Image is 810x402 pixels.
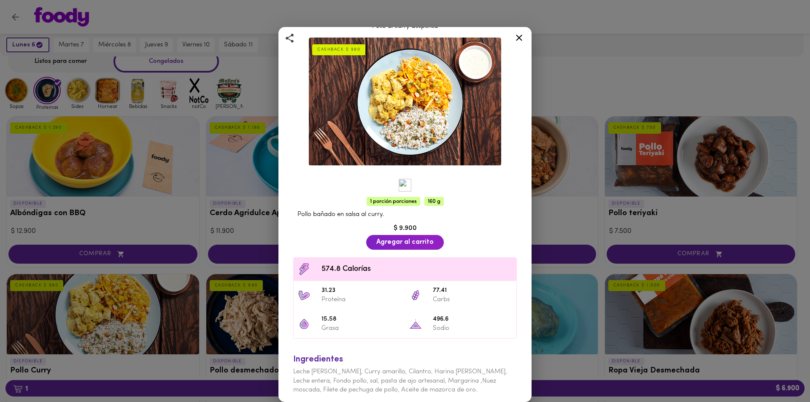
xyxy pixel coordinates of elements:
[433,315,512,324] span: 496.6
[321,324,401,333] p: Grasa
[289,224,521,233] div: $ 9.900
[761,353,802,394] iframe: Messagebird Livechat Widget
[321,286,401,296] span: 31.23
[433,295,512,304] p: Carbs
[298,289,310,302] img: 31.23 Proteína
[433,324,512,333] p: Sodio
[367,197,420,206] span: 1 porción porciones
[298,318,310,330] img: 15.58 Grasa
[321,315,401,324] span: 15.58
[409,318,422,330] img: 496.6 Sodio
[321,295,401,304] p: Proteína
[366,235,444,250] button: Agregar al carrito
[433,286,512,296] span: 77.41
[293,353,517,366] div: Ingredientes
[297,211,384,218] span: Pollo bañado en salsa al curry.
[312,44,365,55] div: CASHBACK $ 990
[409,289,422,302] img: 77.41 Carbs
[293,369,507,393] span: Leche [PERSON_NAME], Curry amarillo, Cilantro, Harina [PERSON_NAME], Leche entera, Fondo pollo, s...
[424,197,444,206] span: 160 g
[321,264,512,275] span: 574.8 Calorías
[309,38,501,166] img: Pollo Curry
[399,179,411,192] img: Cubosdepollohorneadosba%C3%B1adosensalsacurry.png
[376,238,434,246] span: Agregar al carrito
[298,263,310,275] img: Contenido calórico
